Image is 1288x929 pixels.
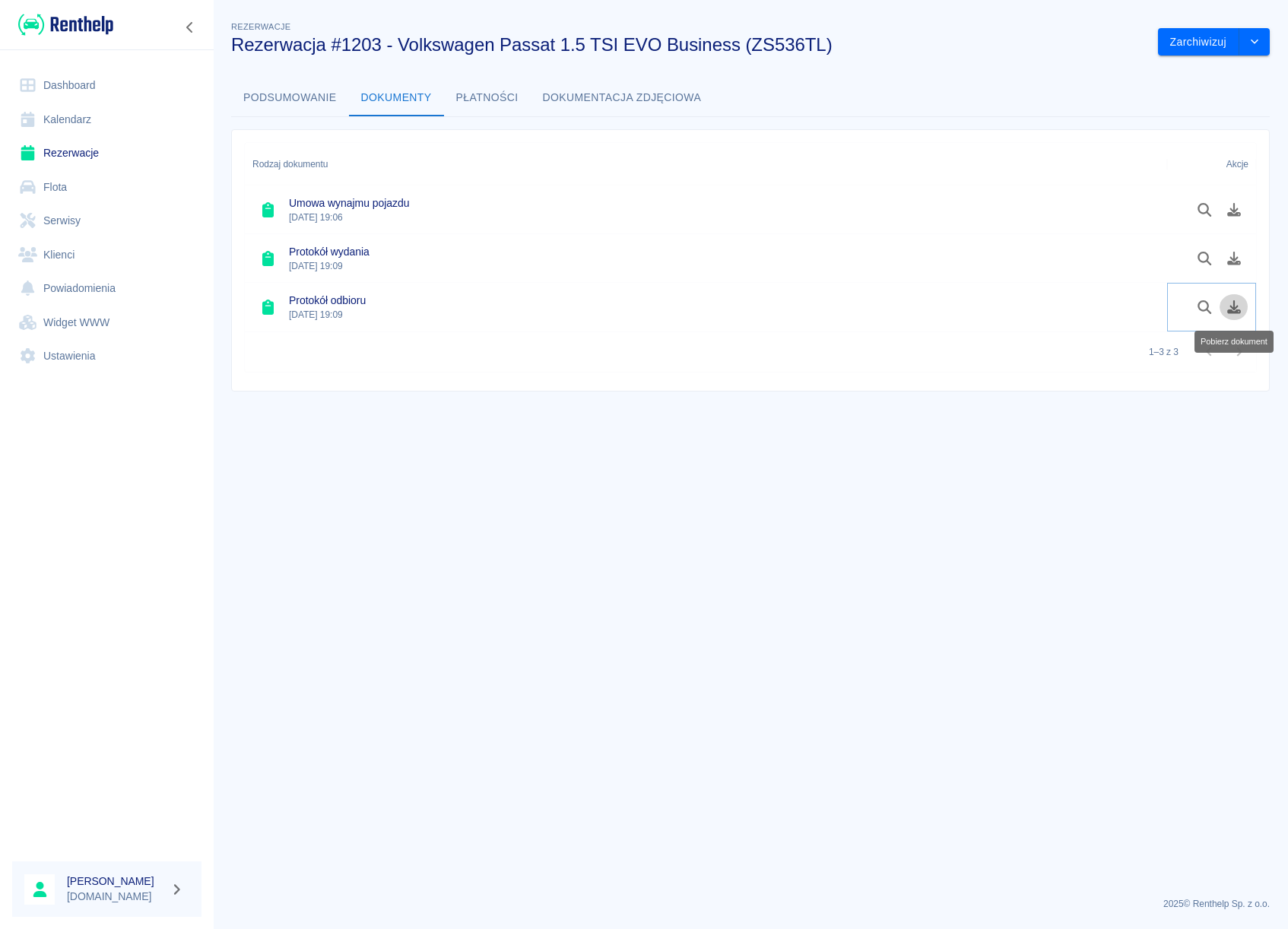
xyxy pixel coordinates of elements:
p: [DATE] 19:09 [289,259,370,273]
p: [DATE] 19:09 [289,308,366,322]
a: Renthelp logo [12,12,113,37]
a: Rezerwacje [12,136,201,170]
button: Dokumentacja zdjęciowa [531,80,714,116]
button: Podgląd dokumentu [1190,294,1220,320]
h3: Rezerwacja #1203 - Volkswagen Passat 1.5 TSI EVO Business (ZS536TL) [231,34,1146,55]
button: drop-down [1239,28,1270,56]
button: Podgląd dokumentu [1190,246,1220,271]
a: Dashboard [12,68,201,103]
h6: Protokół wydania [289,244,370,259]
div: Pobierz dokument [1194,331,1274,353]
p: 2025 © Renthelp Sp. z o.o. [231,897,1270,911]
p: [DOMAIN_NAME] [67,889,164,905]
a: Widget WWW [12,306,201,340]
a: Flota [12,170,201,205]
h6: Umowa wynajmu pojazdu [289,195,409,211]
a: Serwisy [12,204,201,238]
p: 1–3 z 3 [1149,345,1179,359]
button: Zarchiwizuj [1158,28,1239,56]
button: Zwiń nawigację [179,17,201,37]
button: Pobierz dokument [1220,294,1249,320]
button: Podsumowanie [231,80,349,116]
h6: Protokół odbioru [289,293,366,308]
button: Płatności [444,80,531,116]
p: [DATE] 19:06 [289,211,409,224]
div: Akcje [1167,143,1256,185]
a: Powiadomienia [12,271,201,306]
span: Rezerwacje [231,22,290,31]
div: Rodzaj dokumentu [245,143,1167,185]
button: Dokumenty [349,80,444,116]
a: Ustawienia [12,339,201,373]
a: Kalendarz [12,103,201,137]
a: Klienci [12,238,201,272]
img: Renthelp logo [18,12,113,37]
button: Pobierz dokument [1220,246,1249,271]
div: Akcje [1226,143,1248,185]
button: Podgląd dokumentu [1190,197,1220,223]
h6: [PERSON_NAME] [67,874,164,889]
button: Pobierz dokument [1220,197,1249,223]
div: Rodzaj dokumentu [252,143,328,185]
